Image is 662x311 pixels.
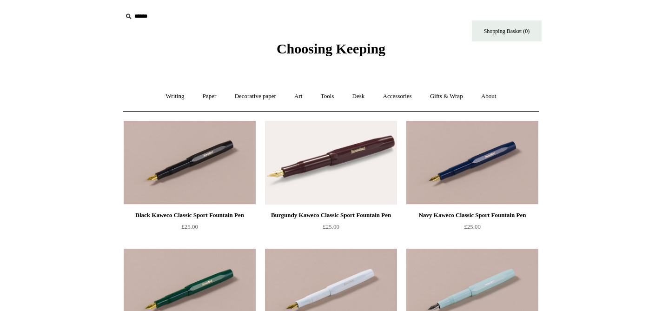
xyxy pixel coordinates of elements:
[406,121,538,205] a: Navy Kaweco Classic Sport Fountain Pen Navy Kaweco Classic Sport Fountain Pen
[422,84,471,109] a: Gifts & Wrap
[286,84,311,109] a: Art
[409,210,536,221] div: Navy Kaweco Classic Sport Fountain Pen
[375,84,420,109] a: Accessories
[406,210,538,248] a: Navy Kaweco Classic Sport Fountain Pen £25.00
[406,121,538,205] img: Navy Kaweco Classic Sport Fountain Pen
[181,223,198,230] span: £25.00
[473,84,505,109] a: About
[126,210,253,221] div: Black Kaweco Classic Sport Fountain Pen
[265,210,397,248] a: Burgundy Kaweco Classic Sport Fountain Pen £25.00
[472,20,542,41] a: Shopping Basket (0)
[124,121,256,205] a: Black Kaweco Classic Sport Fountain Pen Black Kaweco Classic Sport Fountain Pen
[312,84,343,109] a: Tools
[124,121,256,205] img: Black Kaweco Classic Sport Fountain Pen
[265,121,397,205] a: Burgundy Kaweco Classic Sport Fountain Pen Burgundy Kaweco Classic Sport Fountain Pen
[464,223,481,230] span: £25.00
[267,210,395,221] div: Burgundy Kaweco Classic Sport Fountain Pen
[124,210,256,248] a: Black Kaweco Classic Sport Fountain Pen £25.00
[277,41,385,56] span: Choosing Keeping
[226,84,285,109] a: Decorative paper
[158,84,193,109] a: Writing
[194,84,225,109] a: Paper
[265,121,397,205] img: Burgundy Kaweco Classic Sport Fountain Pen
[323,223,339,230] span: £25.00
[277,48,385,55] a: Choosing Keeping
[344,84,373,109] a: Desk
